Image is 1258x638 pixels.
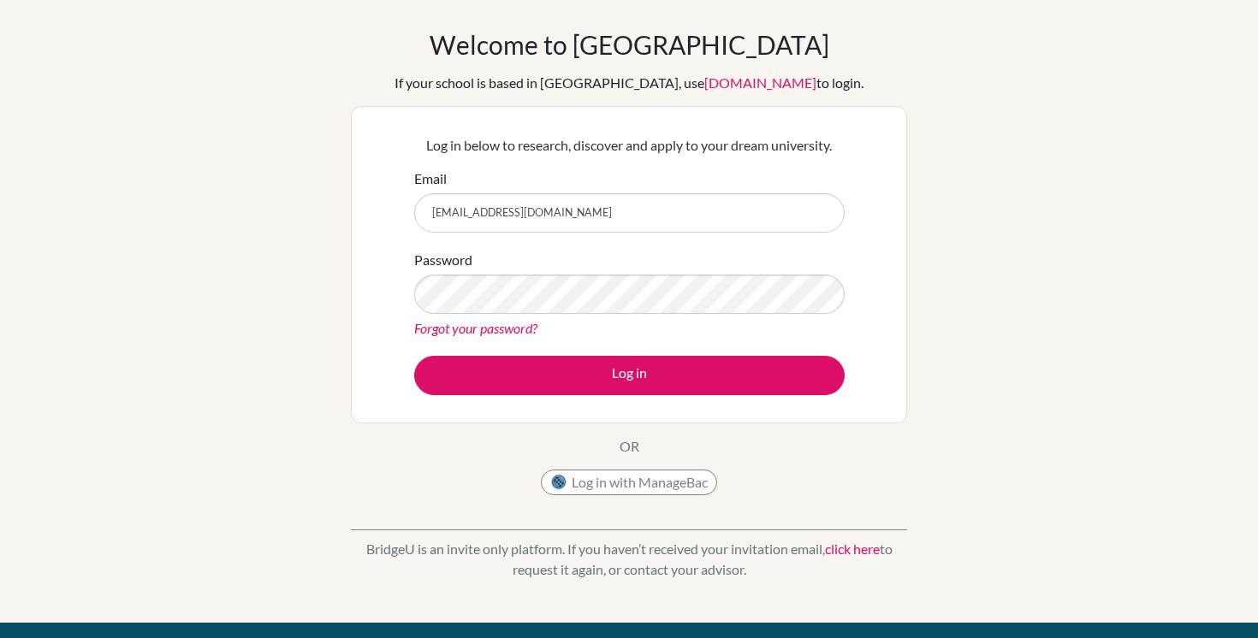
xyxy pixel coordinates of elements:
[825,541,880,557] a: click here
[414,356,845,395] button: Log in
[395,73,863,93] div: If your school is based in [GEOGRAPHIC_DATA], use to login.
[620,436,639,457] p: OR
[414,250,472,270] label: Password
[414,320,537,336] a: Forgot your password?
[430,29,829,60] h1: Welcome to [GEOGRAPHIC_DATA]
[351,539,907,580] p: BridgeU is an invite only platform. If you haven’t received your invitation email, to request it ...
[541,470,717,495] button: Log in with ManageBac
[704,74,816,91] a: [DOMAIN_NAME]
[414,135,845,156] p: Log in below to research, discover and apply to your dream university.
[414,168,447,189] label: Email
